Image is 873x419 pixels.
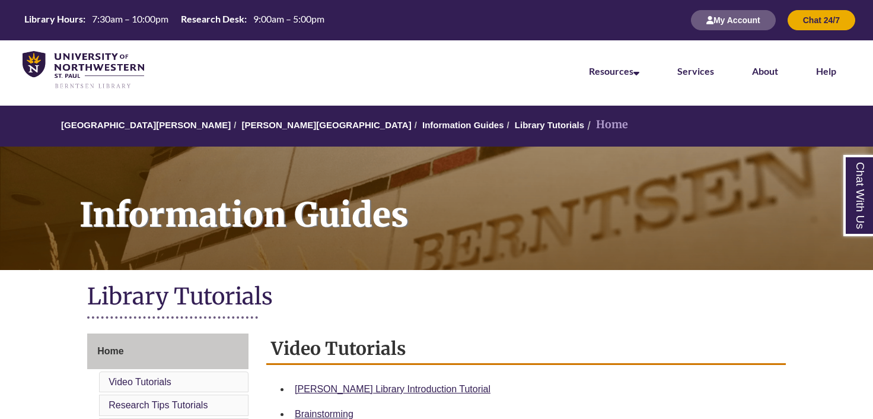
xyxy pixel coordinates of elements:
[109,400,208,410] a: Research Tips Tutorials
[253,13,324,24] span: 9:00am – 5:00pm
[788,15,855,25] a: Chat 24/7
[23,51,144,90] img: UNWSP Library Logo
[752,65,778,77] a: About
[20,12,87,26] th: Library Hours:
[691,10,776,30] button: My Account
[87,334,248,369] a: Home
[66,147,873,255] h1: Information Guides
[422,120,504,130] a: Information Guides
[20,12,329,28] a: Hours Today
[92,13,168,24] span: 7:30am – 10:00pm
[176,12,248,26] th: Research Desk:
[20,12,329,27] table: Hours Today
[584,116,628,134] li: Home
[589,65,639,77] a: Resources
[788,10,855,30] button: Chat 24/7
[677,65,714,77] a: Services
[515,120,584,130] a: Library Tutorials
[816,65,836,77] a: Help
[109,377,171,387] a: Video Tutorials
[61,120,231,130] a: [GEOGRAPHIC_DATA][PERSON_NAME]
[97,346,123,356] span: Home
[266,334,786,365] h2: Video Tutorials
[242,120,412,130] a: [PERSON_NAME][GEOGRAPHIC_DATA]
[295,409,353,419] a: Brainstorming
[691,15,776,25] a: My Account
[295,384,490,394] a: [PERSON_NAME] Library Introduction Tutorial
[87,282,786,313] h1: Library Tutorials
